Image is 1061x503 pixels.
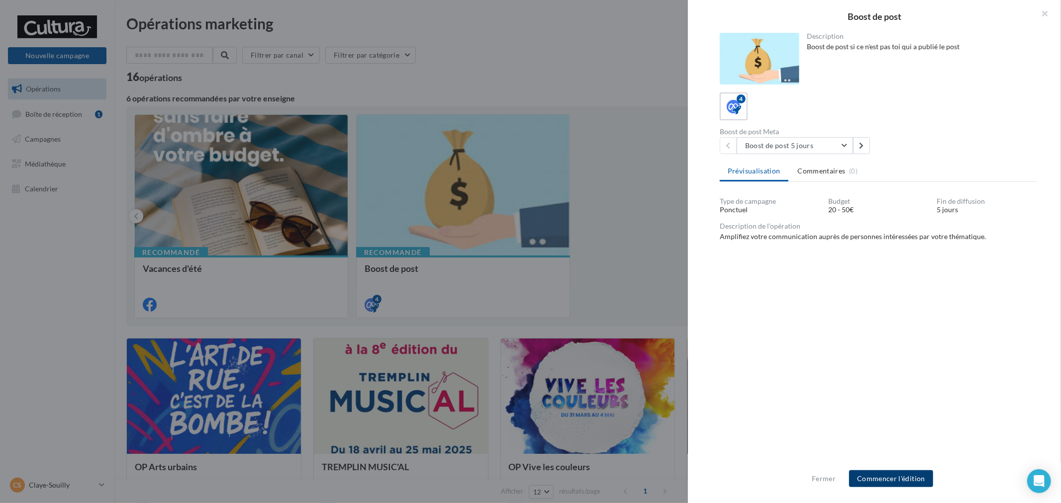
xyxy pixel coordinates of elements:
div: 5 jours [937,205,1037,215]
div: Budget [828,198,929,205]
span: (0) [849,167,858,175]
div: 4 [737,94,746,103]
div: Description [807,33,1030,40]
div: Type de campagne [720,198,820,205]
button: Boost de post 5 jours [737,137,853,154]
div: Description de l’opération [720,223,1037,230]
div: Boost de post Meta [720,128,874,135]
button: Commencer l'édition [849,470,933,487]
div: Fin de diffusion [937,198,1037,205]
div: Open Intercom Messenger [1027,469,1051,493]
div: Ponctuel [720,205,820,215]
span: Commentaires [798,166,846,176]
button: Fermer [808,473,840,485]
div: Boost de post si ce n'est pas toi qui a publié le post [807,42,1030,52]
div: Boost de post [704,12,1045,21]
div: Amplifiez votre communication auprès de personnes intéressées par votre thématique. [720,232,1037,242]
div: 20 - 50€ [828,205,929,215]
